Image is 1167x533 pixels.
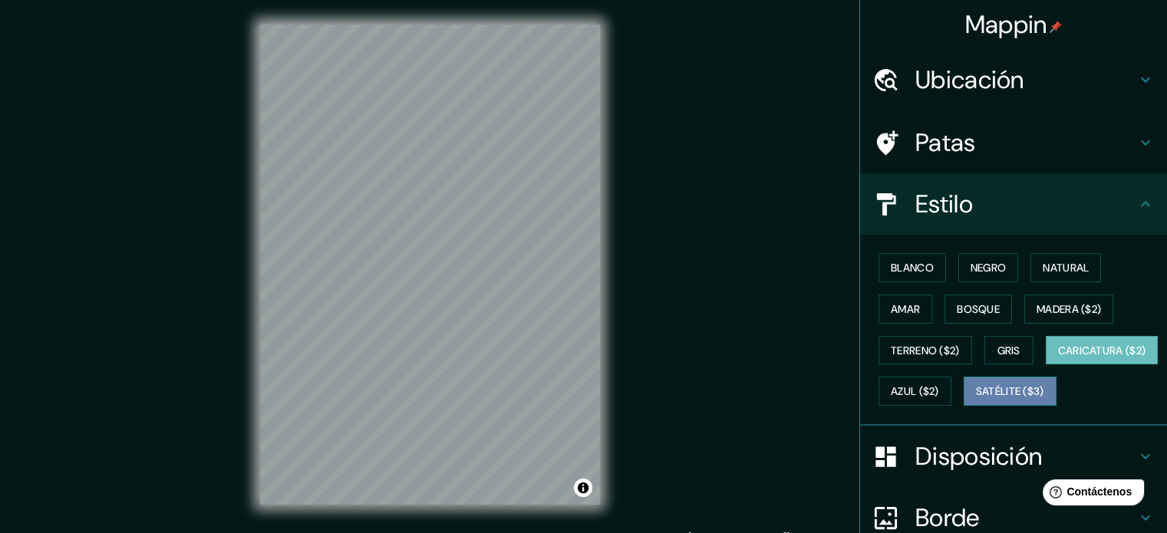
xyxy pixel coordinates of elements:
[984,336,1033,365] button: Gris
[1058,344,1146,357] font: Caricatura ($2)
[958,253,1019,282] button: Negro
[915,188,973,220] font: Estilo
[1046,336,1159,365] button: Caricatura ($2)
[879,336,972,365] button: Terreno ($2)
[971,261,1007,275] font: Negro
[915,64,1024,96] font: Ubicación
[860,173,1167,235] div: Estilo
[260,25,600,505] canvas: Mapa
[891,344,960,357] font: Terreno ($2)
[964,377,1057,406] button: Satélite ($3)
[891,302,920,316] font: Amar
[1050,21,1062,33] img: pin-icon.png
[1024,294,1113,324] button: Madera ($2)
[1043,261,1089,275] font: Natural
[944,294,1012,324] button: Bosque
[879,253,946,282] button: Blanco
[879,377,951,406] button: Azul ($2)
[1037,302,1101,316] font: Madera ($2)
[976,385,1044,399] font: Satélite ($3)
[957,302,1000,316] font: Bosque
[860,49,1167,110] div: Ubicación
[860,426,1167,487] div: Disposición
[997,344,1020,357] font: Gris
[915,127,976,159] font: Patas
[879,294,932,324] button: Amar
[915,440,1042,472] font: Disposición
[574,479,592,497] button: Activar o desactivar atribución
[1030,253,1101,282] button: Natural
[965,8,1047,41] font: Mappin
[860,112,1167,173] div: Patas
[1030,473,1150,516] iframe: Lanzador de widgets de ayuda
[891,261,934,275] font: Blanco
[891,385,939,399] font: Azul ($2)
